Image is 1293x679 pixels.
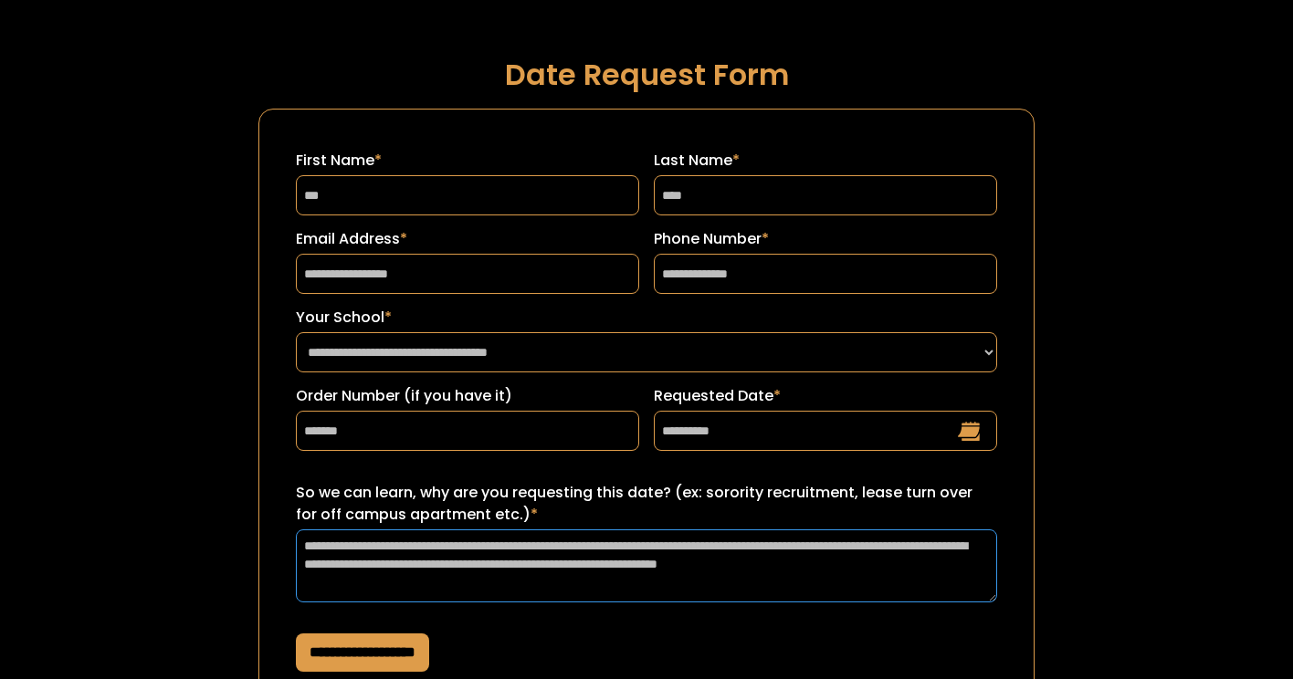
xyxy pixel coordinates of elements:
[296,150,639,172] label: First Name
[654,385,997,407] label: Requested Date
[258,58,1035,90] h1: Date Request Form
[296,307,997,329] label: Your School
[654,228,997,250] label: Phone Number
[654,150,997,172] label: Last Name
[296,228,639,250] label: Email Address
[296,482,997,526] label: So we can learn, why are you requesting this date? (ex: sorority recruitment, lease turn over for...
[296,385,639,407] label: Order Number (if you have it)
